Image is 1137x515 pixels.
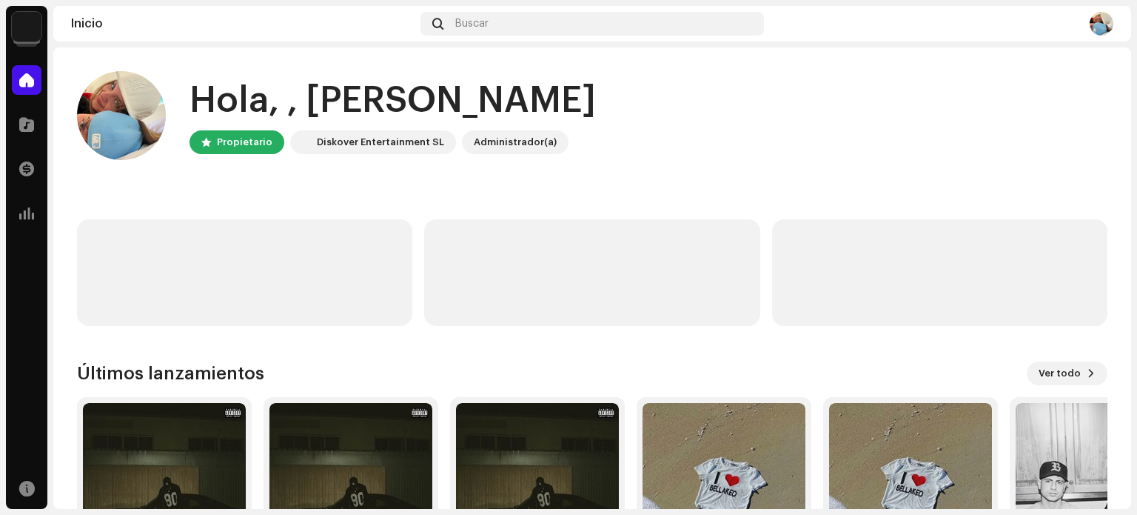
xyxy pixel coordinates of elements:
img: fc1de37b-4407-4b5f-90e1-273b4e421a3a [1090,12,1113,36]
span: Ver todo [1039,359,1081,388]
button: Ver todo [1027,362,1107,385]
span: Buscar [455,18,489,30]
div: Inicio [71,18,415,30]
div: Propietario [217,133,272,151]
img: fc1de37b-4407-4b5f-90e1-273b4e421a3a [77,71,166,160]
h3: Últimos lanzamientos [77,362,264,385]
img: 297a105e-aa6c-4183-9ff4-27133c00f2e2 [12,12,41,41]
div: Hola, , [PERSON_NAME] [189,77,596,124]
div: Diskover Entertainment SL [317,133,444,151]
div: Administrador(a) [474,133,557,151]
img: 297a105e-aa6c-4183-9ff4-27133c00f2e2 [293,133,311,151]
